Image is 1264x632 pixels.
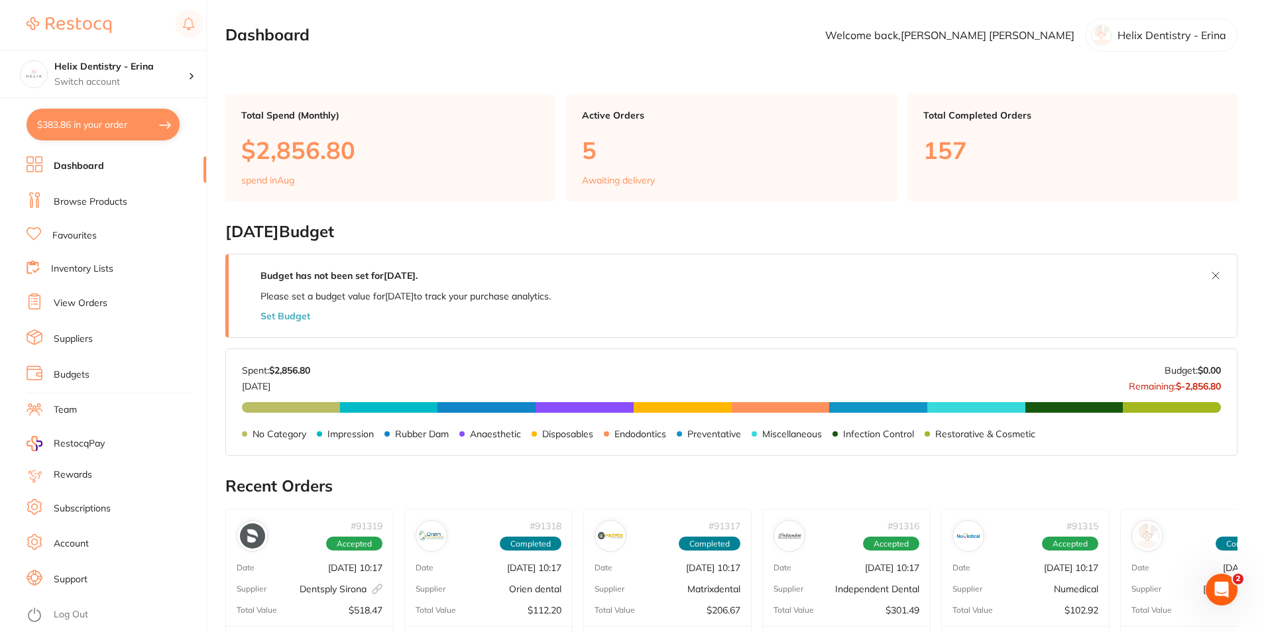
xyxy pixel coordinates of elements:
p: Impression [327,429,374,439]
p: Independent Dental [835,584,919,594]
p: Date [595,563,612,572]
h2: Recent Orders [225,477,1237,496]
p: $112.20 [528,605,561,615]
a: Team [54,403,77,417]
a: Inventory Lists [51,262,113,276]
p: Numedical [1054,584,1098,594]
p: [DATE] 10:17 [1044,562,1098,573]
a: Favourites [52,229,97,242]
p: Active Orders [582,110,880,121]
p: [DATE] 10:17 [865,562,919,573]
p: Total Value [952,606,993,615]
button: Log Out [27,605,202,626]
p: Remaining: [1129,376,1221,392]
h4: Helix Dentistry - Erina [54,60,188,74]
p: # 91316 [888,521,919,531]
p: Anaesthetic [470,429,521,439]
p: No Category [253,429,306,439]
img: Matrixdental [598,523,623,549]
p: Please set a budget value for [DATE] to track your purchase analytics. [260,291,551,301]
p: Total Value [237,606,277,615]
a: Subscriptions [54,502,111,515]
p: Supplier [237,584,266,594]
a: Active Orders5Awaiting delivery [566,94,896,201]
p: Orien dental [509,584,561,594]
img: Numedical [956,523,981,549]
p: Total Value [595,606,635,615]
span: RestocqPay [54,437,105,450]
p: # 91318 [530,521,561,531]
span: Accepted [326,537,382,551]
a: Log Out [54,608,88,621]
span: Completed [500,537,561,551]
p: Supplier [416,584,445,594]
span: Completed [679,537,740,551]
p: # 91315 [1066,521,1098,531]
button: $383.86 in your order [27,109,180,140]
p: Matrixdental [687,584,740,594]
p: Switch account [54,76,188,89]
p: # 91319 [351,521,382,531]
p: 157 [923,136,1222,164]
iframe: Intercom live chat [1206,574,1237,606]
a: Rewards [54,468,92,482]
img: Independent Dental [777,523,802,549]
a: Support [54,573,87,586]
strong: $0.00 [1198,364,1221,376]
p: Supplier [595,584,624,594]
p: Budget: [1165,365,1221,376]
p: Total Value [416,606,456,615]
a: Restocq Logo [27,10,111,40]
button: Set Budget [260,311,310,321]
p: $2,856.80 [241,136,540,164]
p: Restorative & Cosmetic [935,429,1035,439]
p: [DATE] [242,376,310,392]
a: View Orders [54,297,107,310]
p: [DATE] 10:17 [507,562,561,573]
h2: Dashboard [225,26,310,44]
p: Endodontics [614,429,666,439]
p: Disposables [542,429,593,439]
img: Dentsply Sirona [240,523,265,549]
p: Total Completed Orders [923,110,1222,121]
a: RestocqPay [27,436,105,451]
p: # 91317 [709,521,740,531]
strong: $-2,856.80 [1176,380,1221,392]
strong: Budget has not been set for [DATE] . [260,270,418,282]
span: Accepted [863,537,919,551]
a: Account [54,537,89,551]
h2: [DATE] Budget [225,223,1237,241]
p: [DATE] 10:17 [328,562,382,573]
p: [DATE] 10:17 [686,562,740,573]
p: Rubber Dam [395,429,449,439]
p: Date [237,563,255,572]
img: Orien dental [419,523,444,549]
span: Accepted [1042,537,1098,551]
a: Browse Products [54,195,127,209]
p: $102.92 [1064,605,1098,615]
p: Miscellaneous [762,429,822,439]
p: Supplier [1131,584,1161,594]
p: $206.67 [707,605,740,615]
img: Henry Schein Halas [1135,523,1160,549]
img: Helix Dentistry - Erina [21,61,47,87]
p: $301.49 [886,605,919,615]
p: Infection Control [843,429,914,439]
a: Total Spend (Monthly)$2,856.80spend inAug [225,94,555,201]
p: Welcome back, [PERSON_NAME] [PERSON_NAME] [825,29,1074,41]
p: Total Value [774,606,814,615]
img: Restocq Logo [27,17,111,33]
a: Budgets [54,368,89,382]
strong: $2,856.80 [269,364,310,376]
p: Preventative [687,429,741,439]
p: spend in Aug [241,175,294,185]
p: Date [952,563,970,572]
p: $518.47 [349,605,382,615]
p: Helix Dentistry - Erina [1118,29,1226,41]
p: Supplier [774,584,803,594]
p: 5 [582,136,880,164]
p: Supplier [952,584,982,594]
p: Total Value [1131,606,1172,615]
p: Date [1131,563,1149,572]
p: Date [416,563,433,572]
